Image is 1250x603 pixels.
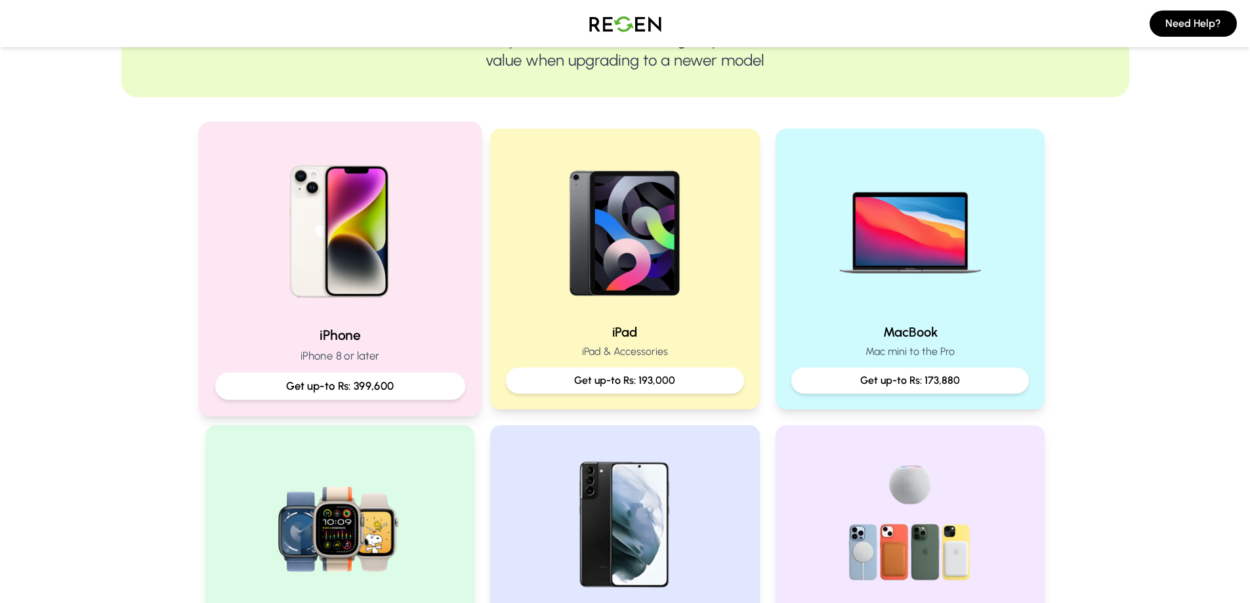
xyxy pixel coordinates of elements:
p: Get up-to Rs: 193,000 [516,373,734,388]
p: Get up-to Rs: 399,600 [226,378,453,394]
button: Need Help? [1150,10,1237,37]
h2: MacBook [791,323,1030,341]
p: Get up-to Rs: 173,880 [802,373,1019,388]
p: Trade-in your devices for Cash or get up to 10% extra value when upgrading to a newer model [163,29,1087,71]
img: MacBook [826,144,994,312]
h2: iPhone [215,325,465,344]
h2: iPad [506,323,744,341]
p: iPhone 8 or later [215,348,465,364]
img: Logo [579,5,671,42]
p: Mac mini to the Pro [791,344,1030,360]
img: iPhone [251,138,428,315]
p: iPad & Accessories [506,344,744,360]
img: iPad [541,144,709,312]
